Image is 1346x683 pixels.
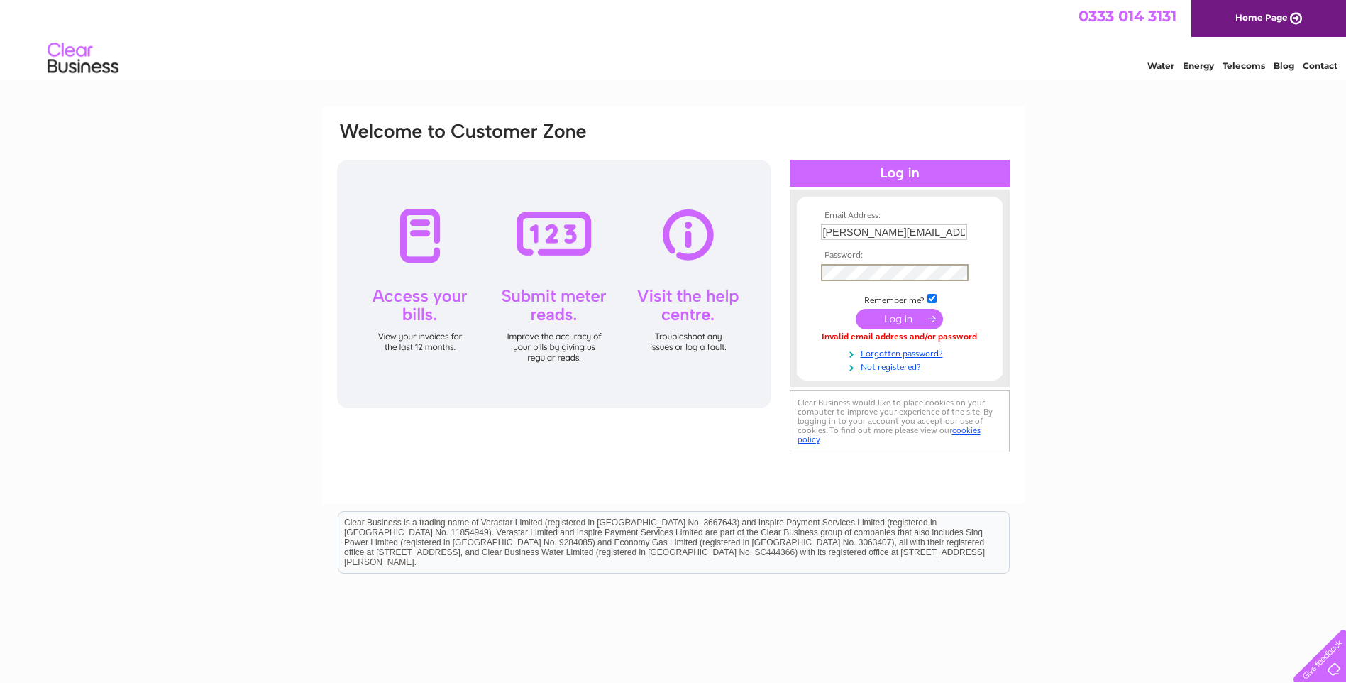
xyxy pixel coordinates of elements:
[47,37,119,80] img: logo.png
[821,346,982,359] a: Forgotten password?
[817,211,982,221] th: Email Address:
[1223,60,1265,71] a: Telecoms
[1079,7,1176,25] a: 0333 014 3131
[821,332,978,342] div: Invalid email address and/or password
[1183,60,1214,71] a: Energy
[817,292,982,306] td: Remember me?
[338,8,1009,69] div: Clear Business is a trading name of Verastar Limited (registered in [GEOGRAPHIC_DATA] No. 3667643...
[821,359,982,373] a: Not registered?
[790,390,1010,452] div: Clear Business would like to place cookies on your computer to improve your experience of the sit...
[856,309,943,329] input: Submit
[798,425,981,444] a: cookies policy
[1147,60,1174,71] a: Water
[1303,60,1337,71] a: Contact
[1274,60,1294,71] a: Blog
[817,251,982,261] th: Password:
